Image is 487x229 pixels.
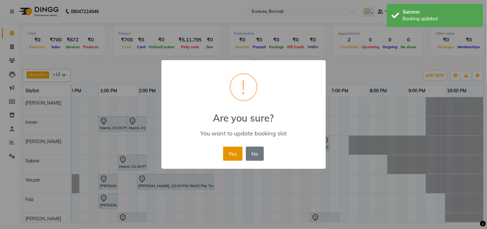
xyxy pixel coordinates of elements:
[241,74,246,100] div: !
[246,147,264,161] button: No
[403,15,478,22] div: Booking updated
[161,105,326,124] h2: Are you sure?
[170,130,316,137] div: You want to update booking slot
[223,147,243,161] button: Yes
[403,9,478,15] div: Success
